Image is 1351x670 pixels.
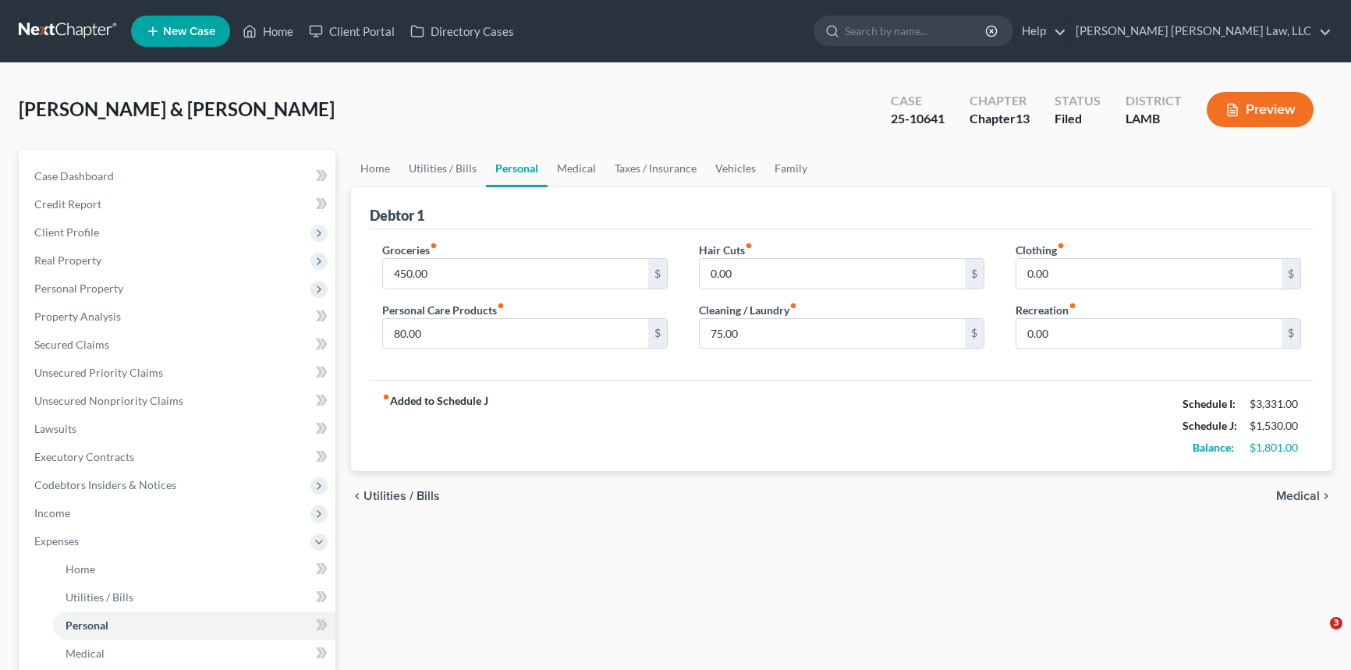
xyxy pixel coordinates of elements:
i: fiber_manual_record [745,242,753,250]
input: -- [383,319,648,349]
span: 13 [1016,111,1030,126]
div: $1,530.00 [1250,418,1301,434]
strong: Schedule J: [1183,419,1237,432]
a: Credit Report [22,190,335,218]
span: Lawsuits [34,422,76,435]
a: Taxes / Insurance [605,150,706,187]
a: Utilities / Bills [399,150,486,187]
span: New Case [163,26,215,37]
span: Income [34,506,70,519]
iframe: Intercom live chat [1298,617,1335,654]
a: Case Dashboard [22,162,335,190]
span: 3 [1330,617,1342,629]
input: -- [700,319,965,349]
label: Hair Cuts [699,242,753,258]
div: Status [1055,92,1101,110]
div: $ [965,259,984,289]
a: Personal [486,150,548,187]
div: $ [1282,259,1300,289]
span: Medical [66,647,105,660]
label: Personal Care Products [382,302,505,318]
div: $ [648,319,667,349]
strong: Balance: [1193,441,1234,454]
span: Property Analysis [34,310,121,323]
input: -- [383,259,648,289]
a: Home [351,150,399,187]
strong: Added to Schedule J [382,393,488,459]
label: Recreation [1016,302,1076,318]
a: Executory Contracts [22,443,335,471]
a: Home [235,17,301,45]
div: $ [1282,319,1300,349]
a: [PERSON_NAME] [PERSON_NAME] Law, LLC [1068,17,1331,45]
div: $ [648,259,667,289]
input: -- [700,259,965,289]
i: chevron_left [351,490,363,502]
i: fiber_manual_record [382,393,390,401]
span: Utilities / Bills [363,490,440,502]
span: Executory Contracts [34,450,134,463]
label: Clothing [1016,242,1065,258]
div: LAMB [1126,110,1182,128]
a: Directory Cases [402,17,522,45]
span: Home [66,562,95,576]
a: Utilities / Bills [53,583,335,612]
div: Chapter [970,110,1030,128]
span: Credit Report [34,197,101,211]
span: Case Dashboard [34,169,114,183]
a: Vehicles [706,150,765,187]
span: Unsecured Priority Claims [34,366,163,379]
i: fiber_manual_record [789,302,797,310]
a: Home [53,555,335,583]
a: Unsecured Nonpriority Claims [22,387,335,415]
span: Expenses [34,534,79,548]
a: Unsecured Priority Claims [22,359,335,387]
input: Search by name... [845,16,988,45]
div: Case [891,92,945,110]
input: -- [1016,259,1282,289]
label: Cleaning / Laundry [699,302,797,318]
div: Filed [1055,110,1101,128]
div: Debtor 1 [370,206,424,225]
i: fiber_manual_record [1057,242,1065,250]
label: Groceries [382,242,438,258]
button: Preview [1207,92,1314,127]
div: $1,801.00 [1250,440,1301,456]
span: Real Property [34,253,101,267]
a: Medical [53,640,335,668]
button: Medical chevron_right [1276,490,1332,502]
div: 25-10641 [891,110,945,128]
i: fiber_manual_record [430,242,438,250]
i: fiber_manual_record [1069,302,1076,310]
span: Client Profile [34,225,99,239]
span: [PERSON_NAME] & [PERSON_NAME] [19,97,335,120]
div: Chapter [970,92,1030,110]
div: $3,331.00 [1250,396,1301,412]
a: Secured Claims [22,331,335,359]
span: Codebtors Insiders & Notices [34,478,176,491]
a: Property Analysis [22,303,335,331]
div: District [1126,92,1182,110]
span: Personal Property [34,282,123,295]
strong: Schedule I: [1183,397,1236,410]
span: Unsecured Nonpriority Claims [34,394,183,407]
i: chevron_right [1320,490,1332,502]
a: Help [1014,17,1066,45]
div: $ [965,319,984,349]
span: Personal [66,619,108,632]
span: Secured Claims [34,338,109,351]
a: Family [765,150,817,187]
span: Medical [1276,490,1320,502]
input: -- [1016,319,1282,349]
i: fiber_manual_record [497,302,505,310]
a: Personal [53,612,335,640]
a: Client Portal [301,17,402,45]
button: chevron_left Utilities / Bills [351,490,440,502]
a: Medical [548,150,605,187]
a: Lawsuits [22,415,335,443]
span: Utilities / Bills [66,590,133,604]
